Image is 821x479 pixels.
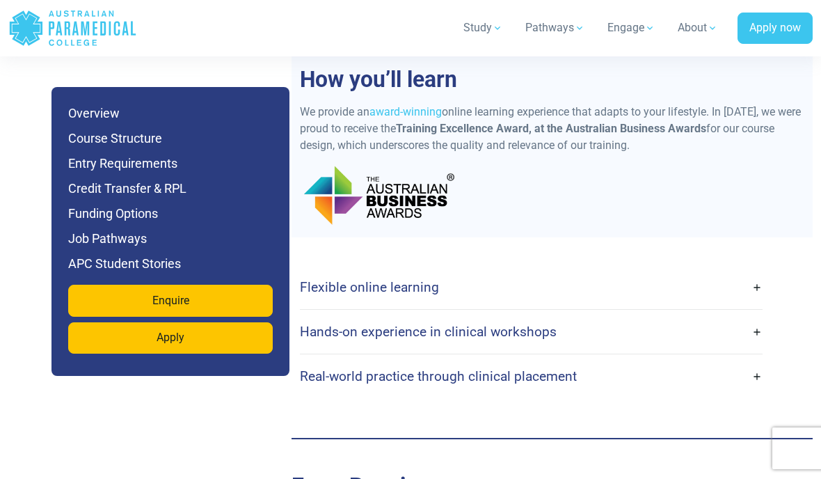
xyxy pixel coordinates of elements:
[300,368,577,384] h4: Real-world practice through clinical placement
[8,6,137,51] a: Australian Paramedical College
[599,8,664,47] a: Engage
[300,279,439,295] h4: Flexible online learning
[738,13,813,45] a: Apply now
[517,8,593,47] a: Pathways
[300,360,763,393] a: Real-world practice through clinical placement
[300,324,557,340] h4: Hands-on experience in clinical workshops
[300,104,804,154] p: We provide an online learning experience that adapts to your lifestyle. In [DATE], we were proud ...
[396,122,706,135] strong: Training Excellence Award, at the Australian Business Awards
[455,8,511,47] a: Study
[369,105,442,118] a: award-winning
[292,66,813,93] h2: How you’ll learn
[300,315,763,348] a: Hands-on experience in clinical workshops
[300,271,763,304] a: Flexible online learning
[669,8,726,47] a: About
